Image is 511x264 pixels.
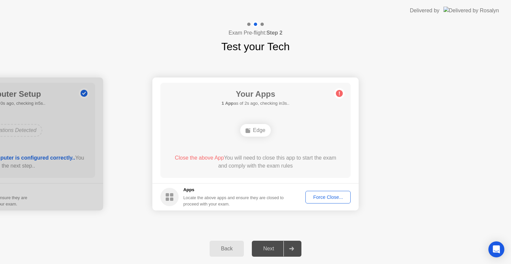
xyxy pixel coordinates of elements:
div: You will need to close this app to start the exam and comply with the exam rules [170,154,341,170]
div: Force Close... [308,195,348,200]
div: Edge [240,124,270,137]
b: 1 App [222,101,234,106]
h1: Your Apps [222,88,289,100]
img: Delivered by Rosalyn [443,7,499,14]
div: Delivered by [410,7,439,15]
div: Open Intercom Messenger [488,241,504,257]
b: Step 2 [266,30,282,36]
h1: Test your Tech [221,39,290,55]
button: Back [210,241,244,257]
button: Force Close... [305,191,351,203]
div: Next [254,246,283,252]
h5: Apps [183,187,284,193]
button: Next [252,241,301,257]
h4: Exam Pre-flight: [229,29,282,37]
span: Close the above App [175,155,224,161]
div: Locate the above apps and ensure they are closed to proceed with your exam. [183,195,284,207]
div: Back [212,246,242,252]
h5: as of 2s ago, checking in3s.. [222,100,289,107]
